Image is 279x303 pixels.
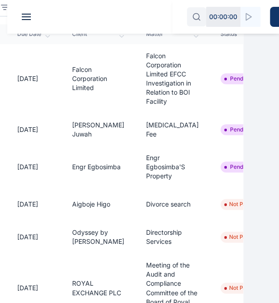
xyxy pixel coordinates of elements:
[6,146,61,188] td: [DATE]
[6,188,61,221] td: [DATE]
[224,75,251,82] li: Pending
[61,188,135,221] td: Aigboje Higo
[72,30,124,38] span: client
[224,233,251,241] li: Not Paid
[135,146,210,188] td: Engr Egbosimba'S Property
[61,221,135,253] td: Odyssey by [PERSON_NAME]
[146,30,199,38] span: Matter
[220,30,263,38] span: status
[224,163,251,171] li: Pending
[6,113,61,146] td: [DATE]
[135,113,210,146] td: [MEDICAL_DATA] Fee
[17,30,50,38] span: Due Date
[135,221,210,253] td: Directorship Services
[61,146,135,188] td: Engr Egbosimba
[6,44,61,113] td: [DATE]
[6,221,61,253] td: [DATE]
[224,201,251,208] li: Not Paid
[135,188,210,221] td: Divorce search
[224,284,251,292] li: Not Paid
[224,126,251,133] li: Pending
[61,113,135,146] td: [PERSON_NAME] Juwah
[135,44,210,113] td: Falcon Corporation Limited EFCC Investigation in Relation to BOI Facility
[209,12,237,21] p: 00 : 00 : 00
[61,44,135,113] td: Falcon Corporation Limited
